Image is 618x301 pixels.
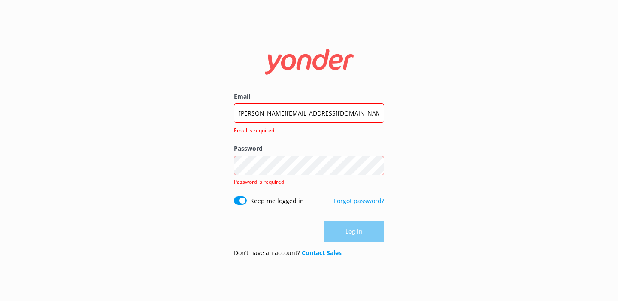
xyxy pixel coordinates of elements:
[250,196,304,206] label: Keep me logged in
[367,157,384,174] button: Show password
[234,178,284,185] span: Password is required
[234,92,384,101] label: Email
[334,197,384,205] a: Forgot password?
[234,103,384,123] input: user@emailaddress.com
[234,248,342,258] p: Don’t have an account?
[302,249,342,257] a: Contact Sales
[234,126,379,134] span: Email is required
[234,144,384,153] label: Password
